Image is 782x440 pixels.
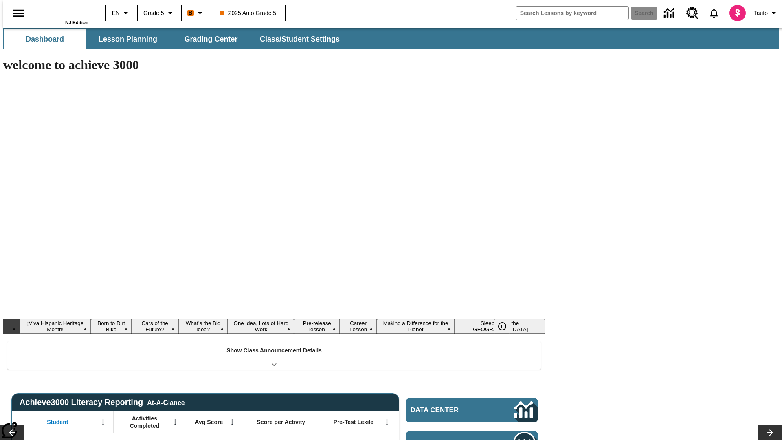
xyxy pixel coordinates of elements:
button: Lesson carousel, Next [758,425,782,440]
a: Data Center [406,398,538,422]
div: Show Class Announcement Details [7,341,541,370]
span: Avg Score [195,418,223,426]
span: B [189,8,193,18]
button: Boost Class color is orange. Change class color [184,6,208,20]
div: Pause [494,319,518,334]
button: Slide 6 Pre-release lesson [294,319,340,334]
div: Home [35,3,88,25]
button: Open Menu [169,416,181,428]
span: NJ Edition [65,20,88,25]
a: Resource Center, Will open in new tab [681,2,703,24]
button: Language: EN, Select a language [108,6,134,20]
span: EN [112,9,120,18]
span: Achieve3000 Literacy Reporting [20,398,185,407]
a: Notifications [703,2,725,24]
div: At-A-Glance [147,398,185,407]
button: Class/Student Settings [253,29,346,49]
button: Slide 5 One Idea, Lots of Hard Work [228,319,294,334]
span: Class/Student Settings [260,35,340,44]
button: Slide 3 Cars of the Future? [132,319,178,334]
span: Tauto [754,9,768,18]
span: Grading Center [184,35,237,44]
span: Activities Completed [118,415,171,429]
input: search field [516,7,628,20]
a: Data Center [659,2,681,24]
button: Slide 4 What's the Big Idea? [178,319,228,334]
button: Open side menu [7,1,31,25]
button: Profile/Settings [751,6,782,20]
span: 2025 Auto Grade 5 [220,9,277,18]
span: Grade 5 [143,9,164,18]
img: avatar image [729,5,746,21]
button: Select a new avatar [725,2,751,24]
button: Lesson Planning [87,29,169,49]
a: Home [35,4,88,20]
div: SubNavbar [3,29,347,49]
span: Pre-Test Lexile [334,418,374,426]
button: Slide 8 Making a Difference for the Planet [377,319,455,334]
button: Pause [494,319,510,334]
div: SubNavbar [3,28,779,49]
button: Open Menu [226,416,238,428]
button: Open Menu [97,416,109,428]
h1: welcome to achieve 3000 [3,57,545,73]
button: Slide 2 Born to Dirt Bike [91,319,131,334]
span: Student [47,418,68,426]
button: Slide 9 Sleepless in the Animal Kingdom [455,319,545,334]
button: Grade: Grade 5, Select a grade [140,6,178,20]
span: Lesson Planning [99,35,157,44]
p: Show Class Announcement Details [226,346,322,355]
span: Score per Activity [257,418,305,426]
span: Dashboard [26,35,64,44]
button: Slide 7 Career Lesson [340,319,377,334]
button: Dashboard [4,29,86,49]
button: Slide 1 ¡Viva Hispanic Heritage Month! [20,319,91,334]
button: Grading Center [170,29,252,49]
span: Data Center [411,406,487,414]
button: Open Menu [381,416,393,428]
